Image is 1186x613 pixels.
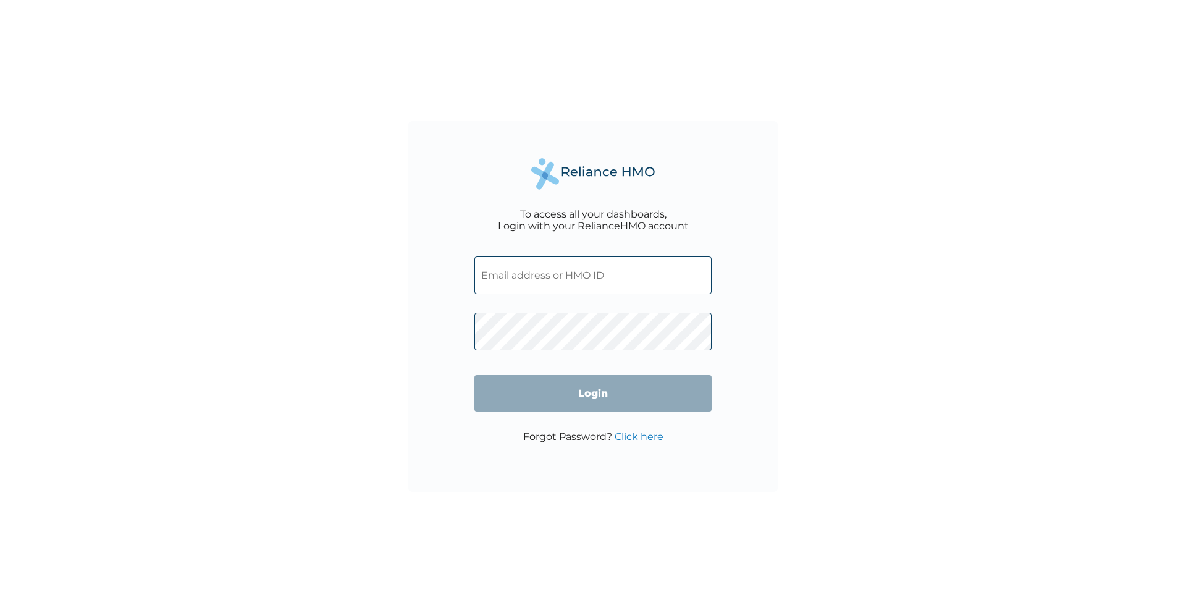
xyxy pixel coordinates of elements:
p: Forgot Password? [523,431,663,442]
a: Click here [615,431,663,442]
input: Login [474,375,712,412]
div: To access all your dashboards, Login with your RelianceHMO account [498,208,689,232]
input: Email address or HMO ID [474,256,712,294]
img: Reliance Health's Logo [531,158,655,190]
